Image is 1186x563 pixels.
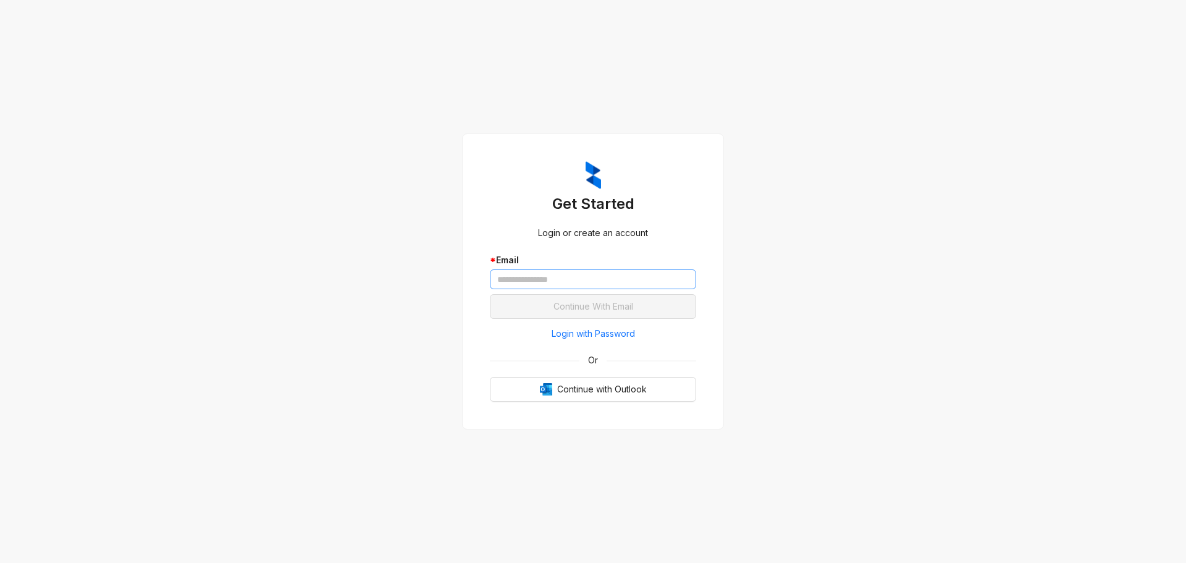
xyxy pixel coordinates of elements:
[540,383,552,396] img: Outlook
[490,294,696,319] button: Continue With Email
[490,194,696,214] h3: Get Started
[490,226,696,240] div: Login or create an account
[552,327,635,341] span: Login with Password
[586,161,601,190] img: ZumaIcon
[490,253,696,267] div: Email
[490,324,696,344] button: Login with Password
[557,383,647,396] span: Continue with Outlook
[490,377,696,402] button: OutlookContinue with Outlook
[579,353,607,367] span: Or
